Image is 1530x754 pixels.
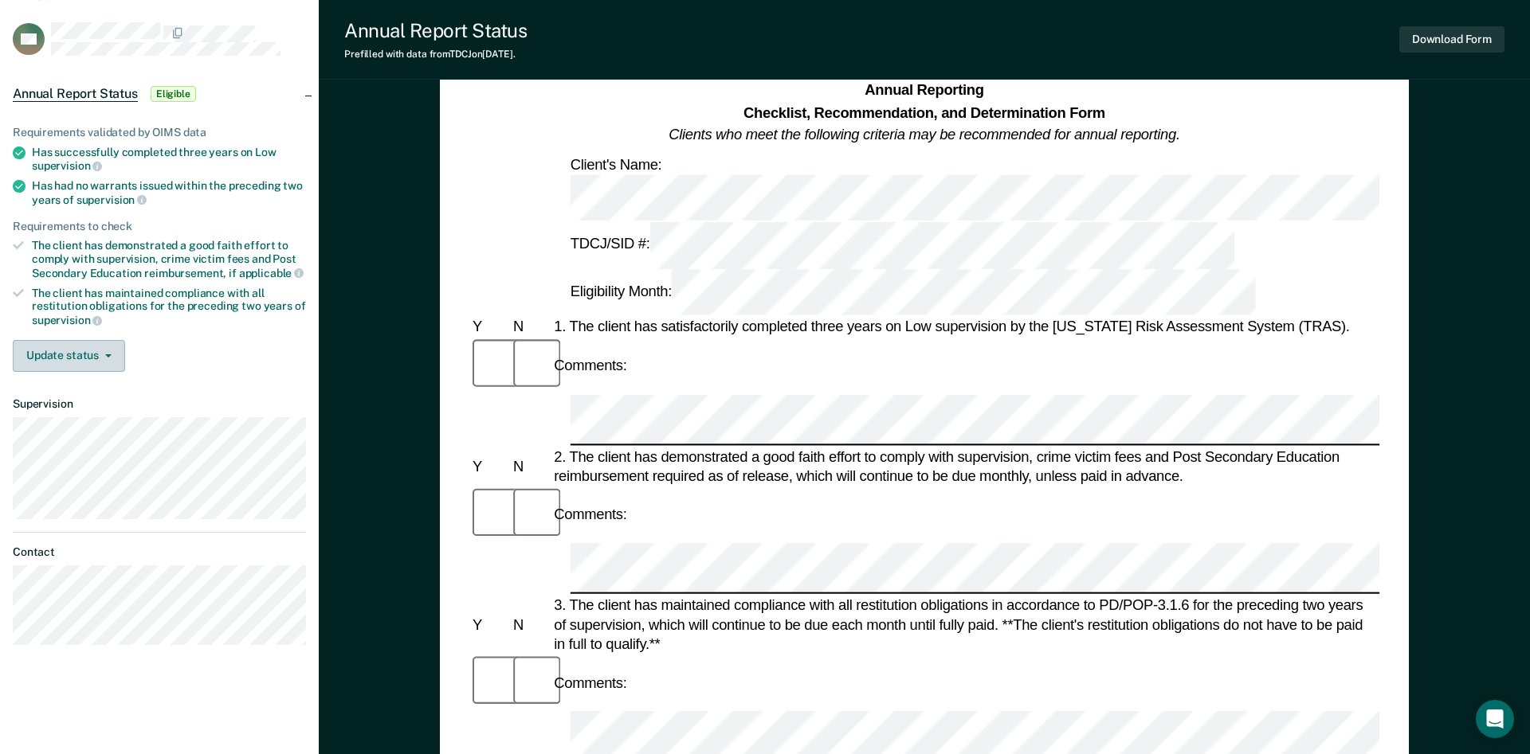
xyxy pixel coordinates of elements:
div: Requirements validated by OIMS data [13,126,306,139]
div: 1. The client has satisfactorily completed three years on Low supervision by the [US_STATE] Risk ... [551,317,1379,337]
div: Annual Report Status [344,19,527,42]
div: N [510,615,551,635]
dt: Supervision [13,397,306,411]
div: Open Intercom Messenger [1476,700,1514,738]
button: Update status [13,340,125,372]
div: Has had no warrants issued within the preceding two years of [32,179,306,206]
div: The client has maintained compliance with all restitution obligations for the preceding two years of [32,287,306,327]
div: Y [469,317,510,337]
span: applicable [239,267,304,279]
div: The client has demonstrated a good faith effort to comply with supervision, crime victim fees and... [32,239,306,279]
div: Comments: [551,673,630,693]
div: 3. The client has maintained compliance with all restitution obligations in accordance to PD/POP-... [551,595,1379,654]
div: Eligibility Month: [567,269,1260,316]
strong: Annual Reporting [865,82,983,98]
div: Comments: [551,505,630,525]
span: supervision [32,159,102,172]
em: Clients who meet the following criteria may be recommended for annual reporting. [669,126,1180,142]
div: Prefilled with data from TDCJ on [DATE] . [344,49,527,60]
dt: Contact [13,545,306,559]
div: Y [469,456,510,476]
span: Annual Report Status [13,86,138,102]
div: Has successfully completed three years on Low [32,146,306,173]
span: Eligible [151,86,196,102]
div: TDCJ/SID #: [567,222,1238,269]
div: Comments: [551,356,630,376]
strong: Checklist, Recommendation, and Determination Form [743,104,1105,120]
div: Y [469,615,510,635]
button: Download Form [1399,26,1504,53]
div: 2. The client has demonstrated a good faith effort to comply with supervision, crime victim fees ... [551,447,1379,486]
div: N [510,317,551,337]
div: Requirements to check [13,220,306,233]
span: supervision [32,314,102,326]
div: N [510,456,551,476]
span: supervision [76,193,147,206]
